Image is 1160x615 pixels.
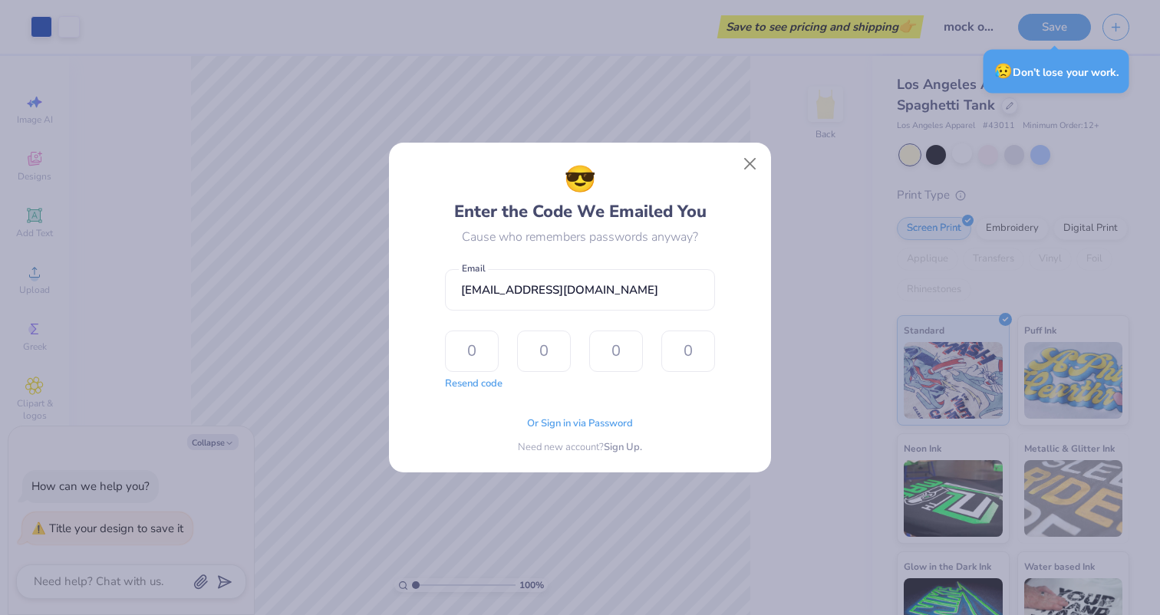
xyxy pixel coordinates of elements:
[589,331,643,372] input: 0
[517,331,571,372] input: 0
[454,160,707,225] div: Enter the Code We Emailed You
[564,160,596,199] span: 😎
[984,50,1129,94] div: Don’t lose your work.
[994,61,1013,81] span: 😥
[527,416,633,432] span: Or Sign in via Password
[445,377,503,392] button: Resend code
[445,331,499,372] input: 0
[518,440,642,455] div: Need new account?
[661,331,715,372] input: 0
[604,440,642,455] span: Sign Up.
[736,150,765,179] button: Close
[462,228,698,246] div: Cause who remembers passwords anyway?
